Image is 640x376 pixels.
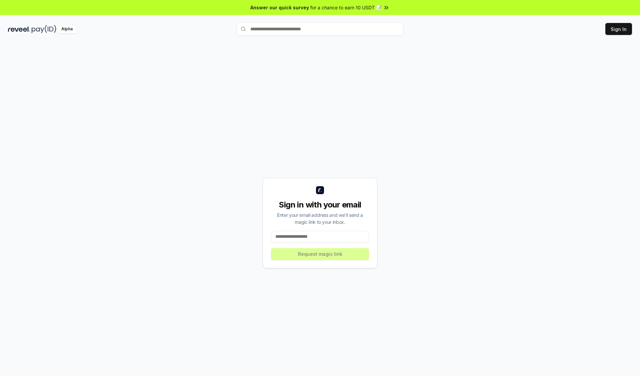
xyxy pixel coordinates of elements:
img: logo_small [316,186,324,194]
img: pay_id [32,25,56,33]
div: Sign in with your email [271,199,369,210]
span: for a chance to earn 10 USDT 📝 [310,4,382,11]
button: Sign In [605,23,632,35]
span: Answer our quick survey [250,4,309,11]
img: reveel_dark [8,25,30,33]
div: Enter your email address and we’ll send a magic link to your inbox. [271,211,369,225]
div: Alpha [58,25,76,33]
